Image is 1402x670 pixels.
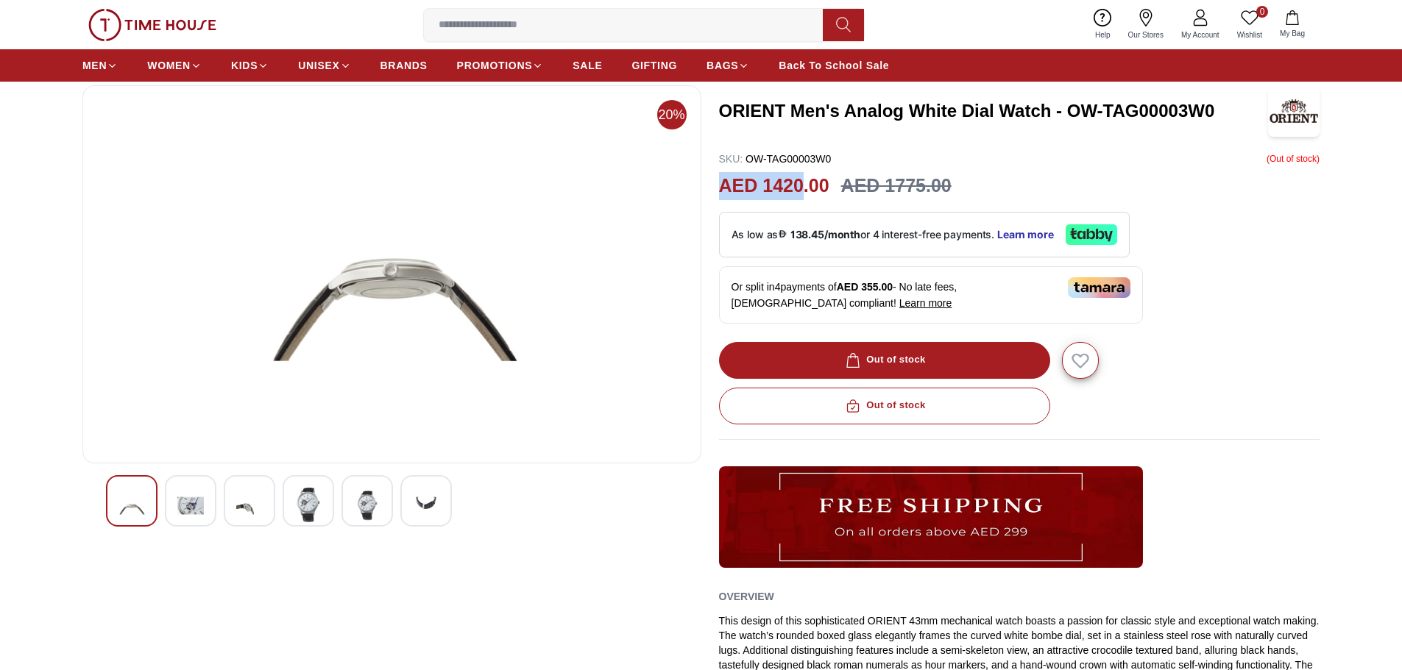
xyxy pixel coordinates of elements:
[657,100,687,129] span: 20%
[719,99,1269,123] h3: ORIENT Men's Analog White Dial Watch - OW-TAG00003W0
[1119,6,1172,43] a: Our Stores
[413,488,439,524] img: ORIENT Men's Analog White Dial Watch - OW-TAG00003W0
[95,98,689,451] img: ORIENT Men's Analog White Dial Watch - OW-TAG00003W0
[1231,29,1268,40] span: Wishlist
[298,58,339,73] span: UNISEX
[295,488,322,522] img: ORIENT Men's Analog White Dial Watch - OW-TAG00003W0
[707,58,738,73] span: BAGS
[1175,29,1225,40] span: My Account
[380,58,428,73] span: BRANDS
[1274,28,1311,39] span: My Bag
[1089,29,1116,40] span: Help
[779,58,889,73] span: Back To School Sale
[118,488,145,524] img: ORIENT Men's Analog White Dial Watch - OW-TAG00003W0
[779,52,889,79] a: Back To School Sale
[1271,7,1314,42] button: My Bag
[457,52,544,79] a: PROMOTIONS
[719,152,832,166] p: OW-TAG00003W0
[719,466,1143,568] img: ...
[841,172,952,200] h3: AED 1775.00
[231,52,269,79] a: KIDS
[1228,6,1271,43] a: 0Wishlist
[707,52,749,79] a: BAGS
[719,266,1143,324] div: Or split in 4 payments of - No late fees, [DEMOGRAPHIC_DATA] compliant!
[1267,152,1320,166] p: ( Out of stock )
[147,58,191,73] span: WOMEN
[719,172,829,200] h2: AED 1420.00
[231,58,258,73] span: KIDS
[82,52,118,79] a: MEN
[631,52,677,79] a: GIFTING
[457,58,533,73] span: PROMOTIONS
[380,52,428,79] a: BRANDS
[573,52,602,79] a: SALE
[88,9,216,41] img: ...
[719,153,743,165] span: SKU :
[354,488,380,524] img: ORIENT Men's Analog White Dial Watch - OW-TAG00003W0
[147,52,202,79] a: WOMEN
[1086,6,1119,43] a: Help
[177,488,204,524] img: ORIENT Men's Analog White Dial Watch - OW-TAG00003W0
[573,58,602,73] span: SALE
[837,281,893,293] span: AED 355.00
[899,297,952,309] span: Learn more
[236,488,263,524] img: ORIENT Men's Analog White Dial Watch - OW-TAG00003W0
[298,52,350,79] a: UNISEX
[1068,277,1130,298] img: Tamara
[719,585,774,607] h2: Overview
[1256,6,1268,18] span: 0
[631,58,677,73] span: GIFTING
[1268,85,1320,137] img: ORIENT Men's Analog White Dial Watch - OW-TAG00003W0
[1122,29,1169,40] span: Our Stores
[82,58,107,73] span: MEN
